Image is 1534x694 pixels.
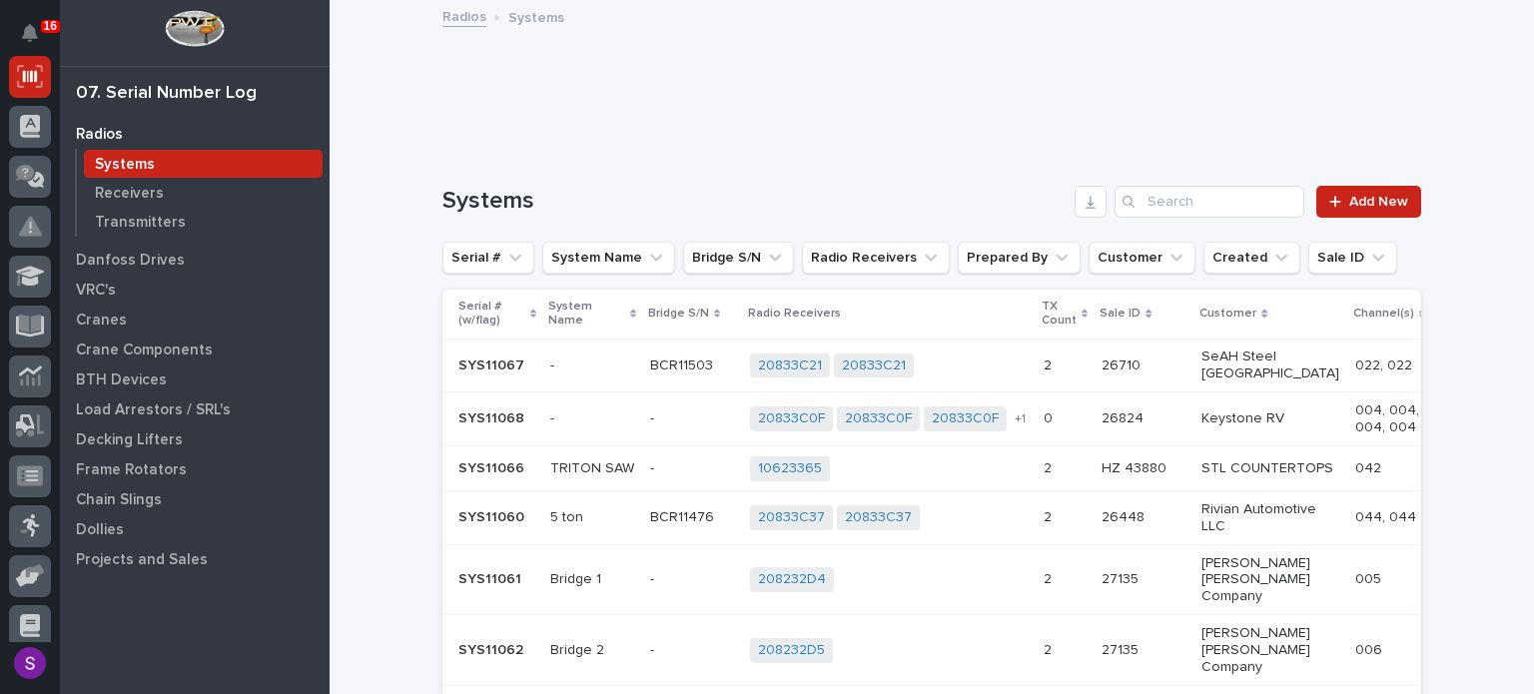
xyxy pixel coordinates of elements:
[458,638,527,659] p: SYS11062
[95,214,186,232] p: Transmitters
[77,208,330,236] a: Transmitters
[76,252,185,270] p: Danfoss Drives
[650,456,658,477] p: -
[60,544,330,574] a: Projects and Sales
[958,242,1081,274] button: Prepared By
[1102,567,1143,588] p: 27135
[550,642,634,659] p: Bridge 2
[1353,303,1414,325] p: Channel(s)
[650,505,718,526] p: BCR11476
[1201,625,1339,675] p: [PERSON_NAME] [PERSON_NAME] Company
[1044,505,1056,526] p: 2
[95,156,155,174] p: Systems
[1102,353,1145,374] p: 26710
[76,371,167,389] p: BTH Devices
[842,357,906,374] a: 20833C21
[1115,186,1304,218] input: Search
[458,567,525,588] p: SYS11061
[60,514,330,544] a: Dollies
[1201,460,1339,477] p: STL COUNTERTOPS
[748,303,841,325] p: Radio Receivers
[76,491,162,509] p: Chain Slings
[95,185,164,203] p: Receivers
[60,335,330,364] a: Crane Components
[650,567,658,588] p: -
[77,150,330,178] a: Systems
[845,509,912,526] a: 20833C37
[76,312,127,330] p: Cranes
[60,454,330,484] a: Frame Rotators
[758,642,825,659] a: 208232D5
[1089,242,1195,274] button: Customer
[60,364,330,394] a: BTH Devices
[550,509,634,526] p: 5 ton
[758,571,826,588] a: 208232D4
[650,406,658,427] p: -
[1044,353,1056,374] p: 2
[1355,571,1439,588] p: 005
[1355,642,1439,659] p: 006
[458,353,528,374] p: SYS11067
[76,342,213,359] p: Crane Components
[758,410,825,427] a: 20833C0F
[548,296,625,333] p: System Name
[1201,348,1339,382] p: SeAH Steel [GEOGRAPHIC_DATA]
[550,410,634,427] p: -
[758,357,822,374] a: 20833C21
[442,187,1067,216] h1: Systems
[25,24,51,56] div: Notifications16
[76,126,123,144] p: Radios
[1044,456,1056,477] p: 2
[1044,567,1056,588] p: 2
[76,431,183,449] p: Decking Lifters
[1355,357,1439,374] p: 022, 022
[1102,505,1149,526] p: 26448
[60,119,330,149] a: Radios
[60,245,330,275] a: Danfoss Drives
[1102,456,1170,477] p: HZ 43880
[60,484,330,514] a: Chain Slings
[77,179,330,207] a: Receivers
[1201,555,1339,605] p: [PERSON_NAME] [PERSON_NAME] Company
[1100,303,1141,325] p: Sale ID
[165,10,224,47] img: Workspace Logo
[60,424,330,454] a: Decking Lifters
[442,242,534,274] button: Serial #
[60,394,330,424] a: Load Arrestors / SRL's
[442,4,486,27] a: Radios
[650,638,658,659] p: -
[1316,186,1421,218] a: Add New
[1355,509,1439,526] p: 044, 044
[9,642,51,684] button: users-avatar
[76,521,124,539] p: Dollies
[60,275,330,305] a: VRC's
[1355,402,1439,436] p: 004, 004, 004, 004
[458,406,528,427] p: SYS11068
[758,509,825,526] a: 20833C37
[683,242,794,274] button: Bridge S/N
[1308,242,1397,274] button: Sale ID
[1199,303,1256,325] p: Customer
[1201,501,1339,535] p: Rivian Automotive LLC
[758,460,822,477] a: 10623365
[44,19,57,33] p: 16
[550,460,634,477] p: TRITON SAW
[932,410,999,427] a: 20833C0F
[458,505,528,526] p: SYS11060
[76,83,257,105] div: 07. Serial Number Log
[60,305,330,335] a: Cranes
[650,353,717,374] p: BCR11503
[550,357,634,374] p: -
[1201,410,1339,427] p: Keystone RV
[802,242,950,274] button: Radio Receivers
[542,242,675,274] button: System Name
[1349,195,1408,209] span: Add New
[648,303,709,325] p: Bridge S/N
[1355,460,1439,477] p: 042
[1102,638,1143,659] p: 27135
[1102,406,1148,427] p: 26824
[1203,242,1300,274] button: Created
[1044,406,1057,427] p: 0
[550,571,634,588] p: Bridge 1
[508,5,564,27] p: Systems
